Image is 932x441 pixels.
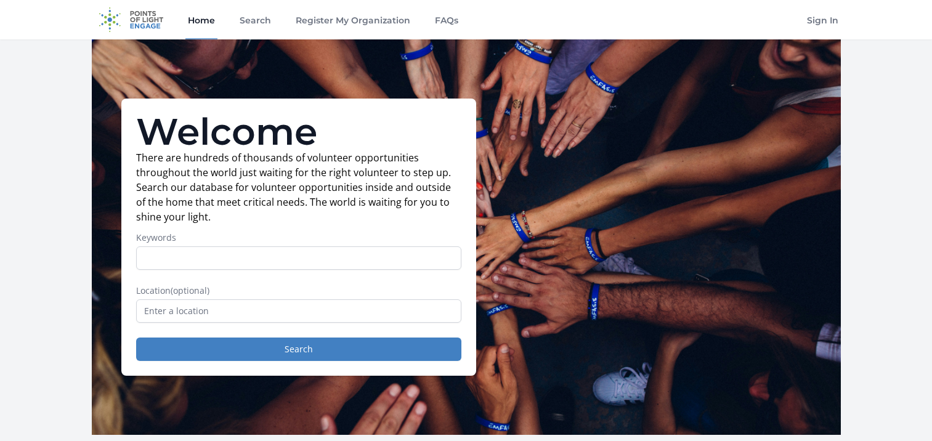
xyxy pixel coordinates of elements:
[136,150,461,224] p: There are hundreds of thousands of volunteer opportunities throughout the world just waiting for ...
[136,285,461,297] label: Location
[136,113,461,150] h1: Welcome
[171,285,209,296] span: (optional)
[136,232,461,244] label: Keywords
[136,299,461,323] input: Enter a location
[136,338,461,361] button: Search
